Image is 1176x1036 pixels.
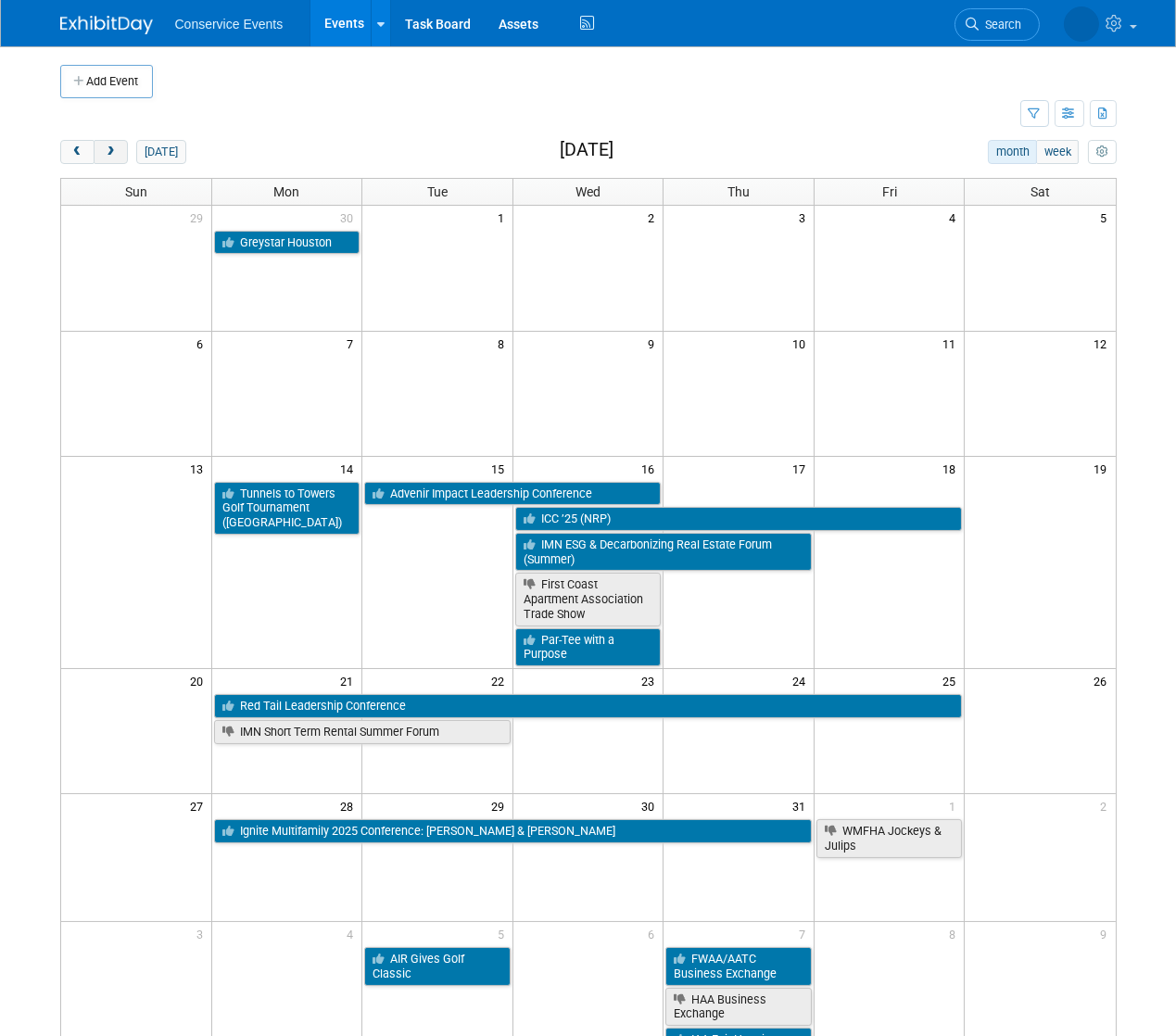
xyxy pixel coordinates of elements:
span: 8 [947,922,964,945]
button: myCustomButton [1088,140,1116,164]
a: Advenir Impact Leadership Conference [364,482,661,506]
span: Mon [273,184,299,199]
a: IMN Short Term Rental Summer Forum [214,720,511,744]
a: Ignite Multifamily 2025 Conference: [PERSON_NAME] & [PERSON_NAME] [214,819,812,843]
span: 29 [188,206,211,229]
span: Thu [727,184,750,199]
img: ExhibitDay [60,16,153,34]
span: 17 [790,457,814,480]
span: 9 [1099,922,1116,945]
span: 26 [1093,669,1116,692]
button: week [1036,140,1079,164]
button: month [988,140,1037,164]
h2: [DATE] [560,140,613,160]
span: Fri [882,184,897,199]
span: Tue [427,184,448,199]
span: 21 [338,669,361,692]
i: Personalize Calendar [1096,146,1108,158]
a: Search [955,8,1040,41]
span: 23 [639,669,663,692]
a: AIR Gives Golf Classic [364,947,511,985]
span: 5 [1099,206,1116,229]
span: 14 [338,457,361,480]
button: [DATE] [136,140,185,164]
span: 29 [489,794,512,817]
span: 1 [947,794,964,817]
span: Wed [575,184,601,199]
span: Sun [125,184,147,199]
span: 28 [338,794,361,817]
span: 27 [188,794,211,817]
span: 22 [489,669,512,692]
span: 19 [1093,457,1116,480]
span: 10 [790,332,814,355]
span: 31 [790,794,814,817]
span: Search [980,18,1022,32]
span: 16 [639,457,663,480]
a: FWAA/AATC Business Exchange [665,947,812,985]
a: Par-Tee with a Purpose [515,628,662,666]
span: 7 [797,922,814,945]
span: 3 [195,922,211,945]
span: 7 [345,332,361,355]
a: HAA Business Exchange [665,988,812,1026]
span: 11 [941,332,964,355]
button: prev [60,140,95,164]
a: WMFHA Jockeys & Julips [816,819,963,857]
span: 30 [338,206,361,229]
span: 2 [646,206,663,229]
span: 30 [639,794,663,817]
span: 4 [345,922,361,945]
span: 9 [646,332,663,355]
span: 12 [1093,332,1116,355]
span: 3 [797,206,814,229]
span: 25 [941,669,964,692]
a: Greystar Houston [214,231,360,255]
span: 2 [1099,794,1116,817]
button: next [94,140,128,164]
span: 6 [195,332,211,355]
span: 5 [496,922,512,945]
span: 24 [790,669,814,692]
a: Tunnels to Towers Golf Tournament ([GEOGRAPHIC_DATA]) [214,482,360,535]
span: 4 [947,206,964,229]
span: 13 [188,457,211,480]
a: Red Tail Leadership Conference [214,694,963,718]
a: ICC ’25 (NRP) [515,507,963,531]
button: Add Event [60,65,153,98]
span: 18 [941,457,964,480]
a: First Coast Apartment Association Trade Show [515,573,662,625]
img: Amiee Griffey [1064,6,1099,42]
span: 8 [496,332,512,355]
span: Sat [1031,184,1050,199]
span: 6 [646,922,663,945]
span: 1 [496,206,512,229]
span: 15 [489,457,512,480]
span: Conservice Events [175,17,284,32]
a: IMN ESG & Decarbonizing Real Estate Forum (Summer) [515,533,812,571]
span: 20 [188,669,211,692]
